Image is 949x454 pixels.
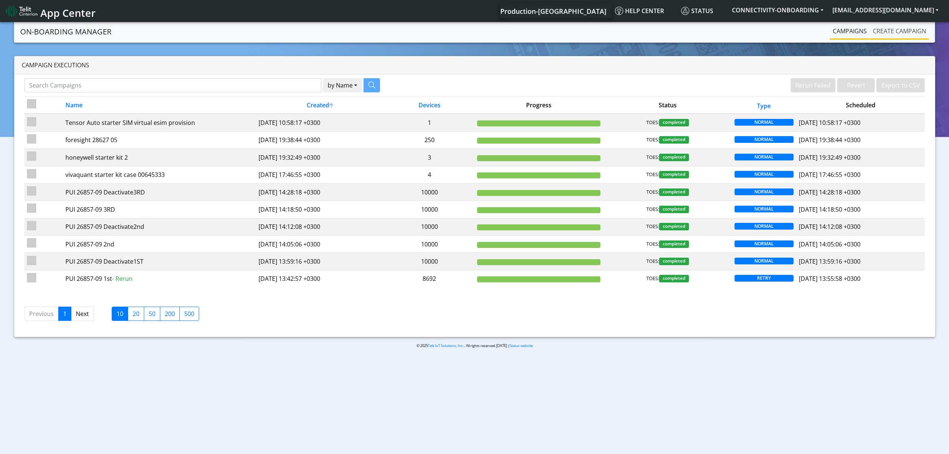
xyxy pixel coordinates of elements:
span: TOES: [646,171,659,178]
a: Your current platform instance [500,3,606,18]
th: Name [63,96,256,114]
span: TOES: [646,154,659,161]
span: completed [659,258,689,265]
span: completed [659,171,689,178]
a: Status [678,3,727,18]
a: 1 [58,307,71,321]
span: TOES: [646,119,659,126]
td: [DATE] 19:32:49 +0300 [256,149,384,166]
span: [DATE] 14:18:50 +0300 [799,205,860,214]
button: Revert [837,78,875,92]
span: [DATE] 19:32:49 +0300 [799,153,860,162]
input: Search Campaigns [24,78,321,92]
td: 10000 [384,218,474,235]
span: [DATE] 14:12:08 +0300 [799,223,860,231]
span: NORMAL [735,223,794,230]
span: completed [659,154,689,161]
span: TOES: [646,258,659,265]
td: 4 [384,166,474,183]
div: PUI 26857-09 3RD [65,205,253,214]
td: 10000 [384,183,474,200]
span: NORMAL [735,171,794,178]
th: Status [603,96,732,114]
div: PUI 26857-09 Deactivate1ST [65,257,253,266]
label: 50 [144,307,160,321]
a: Campaigns [830,24,870,39]
label: 20 [128,307,144,321]
span: Help center [615,7,664,15]
img: logo-telit-cinterion-gw-new.png [6,5,37,17]
span: NORMAL [735,240,794,247]
span: TOES: [646,188,659,196]
a: Next [71,307,94,321]
span: [DATE] 14:28:18 +0300 [799,188,860,196]
span: NORMAL [735,154,794,160]
div: foresight 28627 05 [65,135,253,144]
td: [DATE] 13:59:16 +0300 [256,253,384,270]
th: Scheduled [796,96,925,114]
span: [DATE] 17:46:55 +0300 [799,171,860,179]
td: 3 [384,149,474,166]
span: TOES: [646,275,659,282]
span: - Rerun [112,274,133,283]
button: by Name [323,78,362,92]
a: On-Boarding Manager [20,24,111,39]
span: completed [659,119,689,126]
th: Created [256,96,384,114]
img: knowledge.svg [615,7,623,15]
span: Production-[GEOGRAPHIC_DATA] [500,7,606,16]
div: PUI 26857-09 2nd [65,240,253,249]
span: [DATE] 13:59:16 +0300 [799,257,860,266]
button: CONNECTIVITY-ONBOARDING [727,3,828,17]
a: Create campaign [870,24,929,39]
a: Status website [510,343,533,348]
button: Rerun Failed [791,78,835,92]
td: 1 [384,114,474,131]
th: Progress [474,96,603,114]
div: PUI 26857-09 1st [65,274,253,283]
td: 10000 [384,236,474,253]
span: [DATE] 19:38:44 +0300 [799,136,860,144]
label: 500 [179,307,199,321]
span: NORMAL [735,258,794,264]
td: [DATE] 13:42:57 +0300 [256,270,384,287]
span: TOES: [646,136,659,144]
th: Devices [384,96,474,114]
td: [DATE] 10:58:17 +0300 [256,114,384,131]
a: Help center [612,3,678,18]
div: PUI 26857-09 Deactivate2nd [65,222,253,231]
span: RETRY [735,275,794,282]
span: NORMAL [735,136,794,143]
span: completed [659,136,689,144]
span: NORMAL [735,188,794,195]
td: 10000 [384,253,474,270]
span: completed [659,240,689,248]
span: NORMAL [735,206,794,212]
button: [EMAIL_ADDRESS][DOMAIN_NAME] [828,3,943,17]
a: Telit IoT Solutions, Inc. [428,343,464,348]
span: completed [659,188,689,196]
a: App Center [6,3,95,19]
span: [DATE] 14:05:06 +0300 [799,240,860,248]
span: completed [659,206,689,213]
td: [DATE] 14:12:08 +0300 [256,218,384,235]
div: Tensor Auto starter SIM virtual esim provision [65,118,253,127]
span: App Center [40,6,96,20]
span: Status [681,7,713,15]
img: status.svg [681,7,689,15]
span: TOES: [646,240,659,248]
button: Export to CSV [877,78,925,92]
div: PUI 26857-09 Deactivate3RD [65,188,253,197]
span: [DATE] 13:55:58 +0300 [799,274,860,283]
span: TOES: [646,206,659,213]
td: [DATE] 17:46:55 +0300 [256,166,384,183]
p: © 2025 . All rights reserved.[DATE] | [243,343,706,349]
td: 10000 [384,201,474,218]
th: Type [732,96,796,114]
label: 200 [160,307,180,321]
td: [DATE] 14:05:06 +0300 [256,236,384,253]
td: [DATE] 14:18:50 +0300 [256,201,384,218]
span: completed [659,223,689,230]
span: [DATE] 10:58:17 +0300 [799,119,860,127]
td: 250 [384,131,474,148]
